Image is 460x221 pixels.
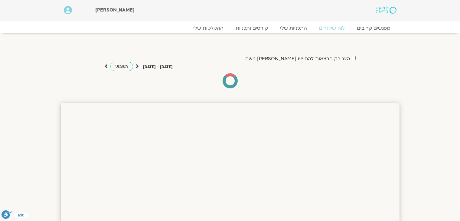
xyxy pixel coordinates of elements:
p: [DATE] - [DATE] [143,64,173,70]
label: הצג רק הרצאות להם יש [PERSON_NAME] גישה [245,56,350,61]
a: קורסים ותכניות [230,25,274,31]
a: לוח שידורים [313,25,351,31]
a: ההקלטות שלי [187,25,230,31]
a: מפגשים קרובים [351,25,396,31]
span: [PERSON_NAME] [95,7,135,13]
nav: Menu [64,25,396,31]
a: התכניות שלי [274,25,313,31]
span: השבוע [115,64,128,69]
a: השבוע [110,62,133,71]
